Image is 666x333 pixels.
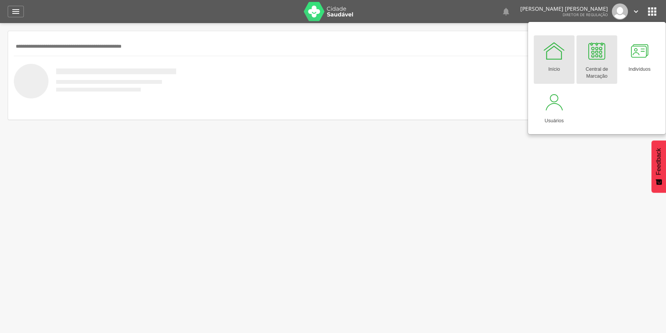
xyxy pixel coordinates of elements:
[8,6,24,17] a: 
[534,87,574,128] a: Usuários
[632,3,640,20] a: 
[520,6,608,12] p: [PERSON_NAME] [PERSON_NAME]
[646,5,658,18] i: 
[11,7,20,16] i: 
[563,12,608,17] span: Diretor de regulação
[501,7,511,16] i: 
[651,140,666,193] button: Feedback - Mostrar pesquisa
[632,7,640,16] i: 
[576,35,617,84] a: Central de Marcação
[655,148,662,175] span: Feedback
[501,3,511,20] a: 
[619,35,660,84] a: Indivíduos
